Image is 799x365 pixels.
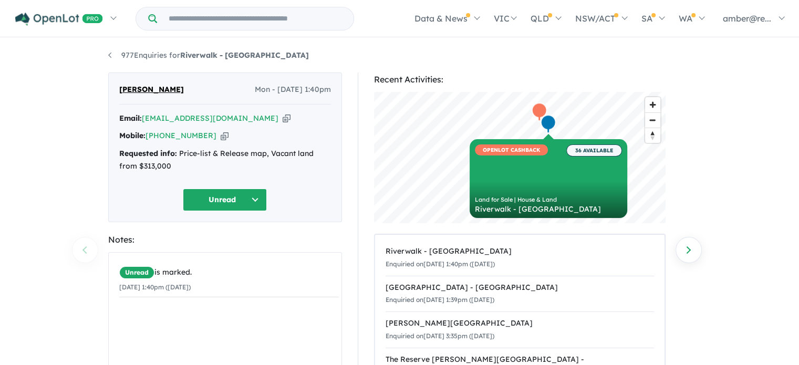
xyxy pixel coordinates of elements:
[723,13,771,24] span: amber@re...
[386,240,654,276] a: Riverwalk - [GEOGRAPHIC_DATA]Enquiried on[DATE] 1:40pm ([DATE])
[374,72,666,87] div: Recent Activities:
[221,130,229,141] button: Copy
[119,84,184,96] span: [PERSON_NAME]
[386,245,654,258] div: Riverwalk - [GEOGRAPHIC_DATA]
[146,131,216,140] a: [PHONE_NUMBER]
[183,189,267,211] button: Unread
[531,102,547,122] div: Map marker
[645,112,660,128] button: Zoom out
[386,317,654,330] div: [PERSON_NAME][GEOGRAPHIC_DATA]
[386,311,654,348] a: [PERSON_NAME][GEOGRAPHIC_DATA]Enquiried on[DATE] 3:35pm ([DATE])
[108,50,309,60] a: 977Enquiries forRiverwalk - [GEOGRAPHIC_DATA]
[374,92,666,223] canvas: Map
[142,113,278,123] a: [EMAIL_ADDRESS][DOMAIN_NAME]
[283,113,290,124] button: Copy
[108,233,342,247] div: Notes:
[159,7,351,30] input: Try estate name, suburb, builder or developer
[119,266,339,279] div: is marked.
[119,131,146,140] strong: Mobile:
[645,97,660,112] button: Zoom in
[475,144,548,155] span: OPENLOT CASHBACK
[386,332,494,340] small: Enquiried on [DATE] 3:35pm ([DATE])
[645,128,660,143] button: Reset bearing to north
[255,84,331,96] span: Mon - [DATE] 1:40pm
[119,266,154,279] span: Unread
[386,296,494,304] small: Enquiried on [DATE] 1:39pm ([DATE])
[180,50,309,60] strong: Riverwalk - [GEOGRAPHIC_DATA]
[470,139,627,218] a: OPENLOT CASHBACK 36 AVAILABLE Land for Sale | House & Land Riverwalk - [GEOGRAPHIC_DATA]
[386,260,495,268] small: Enquiried on [DATE] 1:40pm ([DATE])
[119,149,177,158] strong: Requested info:
[119,283,191,291] small: [DATE] 1:40pm ([DATE])
[645,113,660,128] span: Zoom out
[386,276,654,312] a: [GEOGRAPHIC_DATA] - [GEOGRAPHIC_DATA]Enquiried on[DATE] 1:39pm ([DATE])
[475,197,622,203] div: Land for Sale | House & Land
[15,13,103,26] img: Openlot PRO Logo White
[119,113,142,123] strong: Email:
[386,281,654,294] div: [GEOGRAPHIC_DATA] - [GEOGRAPHIC_DATA]
[540,114,556,134] div: Map marker
[108,49,691,62] nav: breadcrumb
[566,144,622,157] span: 36 AVAILABLE
[475,205,622,213] div: Riverwalk - [GEOGRAPHIC_DATA]
[119,148,331,173] div: Price-list & Release map, Vacant land from $313,000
